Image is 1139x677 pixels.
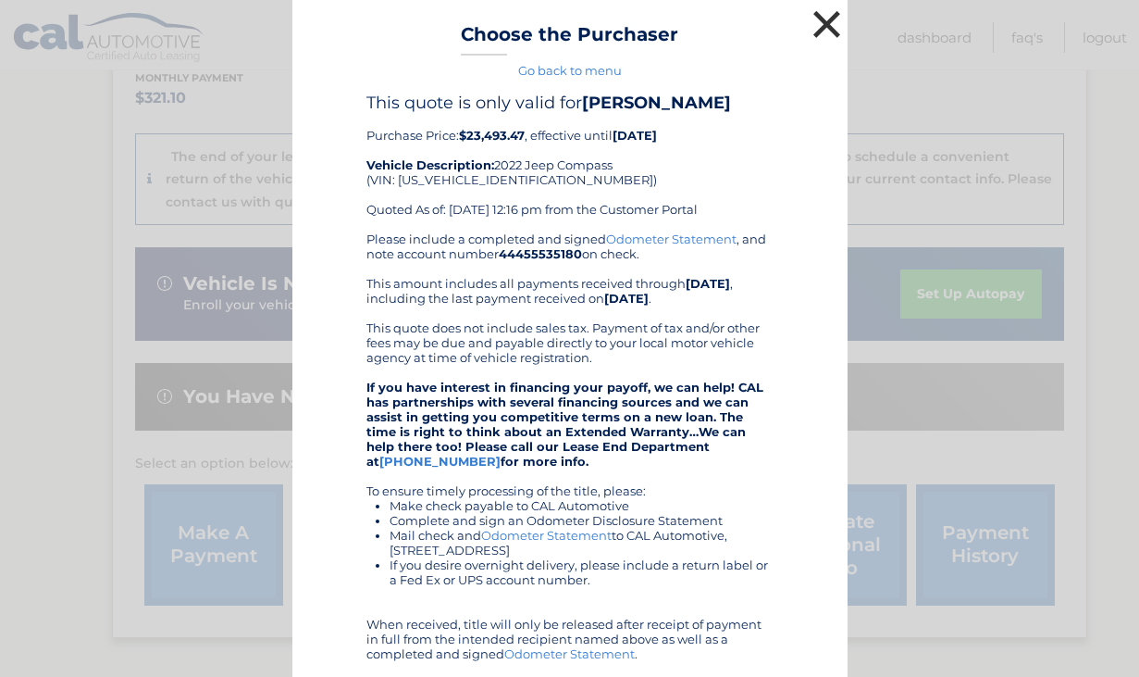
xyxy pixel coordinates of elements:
[504,646,635,661] a: Odometer Statement
[390,498,774,513] li: Make check payable to CAL Automotive
[499,246,582,261] b: 44455535180
[390,558,774,587] li: If you desire overnight delivery, please include a return label or a Fed Ex or UPS account number.
[613,128,657,143] b: [DATE]
[461,23,678,56] h3: Choose the Purchaser
[390,513,774,528] li: Complete and sign an Odometer Disclosure Statement
[518,63,622,78] a: Go back to menu
[582,93,731,113] b: [PERSON_NAME]
[809,6,846,43] button: ×
[604,291,649,306] b: [DATE]
[481,528,612,543] a: Odometer Statement
[366,93,774,113] h4: This quote is only valid for
[379,454,501,469] a: [PHONE_NUMBER]
[366,157,494,172] strong: Vehicle Description:
[459,128,525,143] b: $23,493.47
[686,276,730,291] b: [DATE]
[606,232,737,246] a: Odometer Statement
[366,380,763,469] strong: If you have interest in financing your payoff, we can help! CAL has partnerships with several fin...
[366,93,774,232] div: Purchase Price: , effective until 2022 Jeep Compass (VIN: [US_VEHICLE_IDENTIFICATION_NUMBER]) Quo...
[390,528,774,558] li: Mail check and to CAL Automotive, [STREET_ADDRESS]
